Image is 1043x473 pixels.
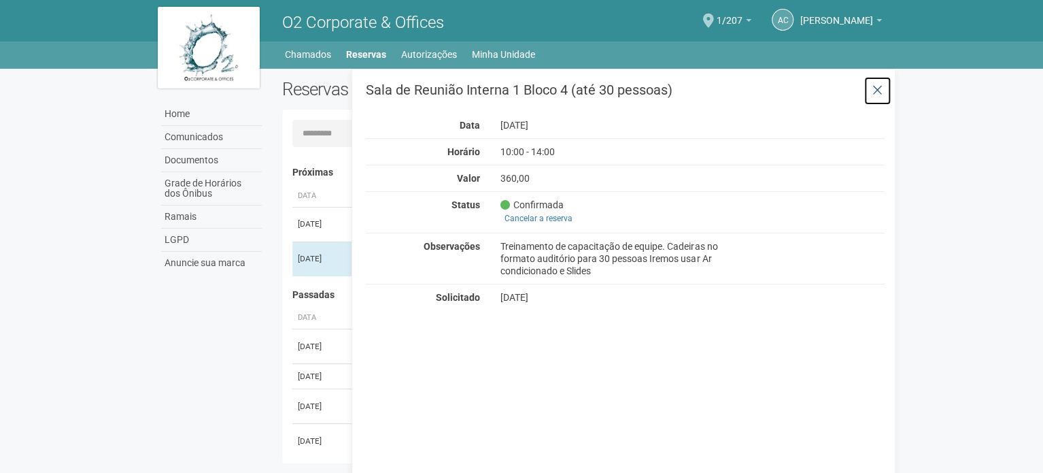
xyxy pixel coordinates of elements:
td: [DATE] [292,424,347,459]
a: Cancelar a reserva [500,211,577,226]
th: Área ou Serviço [347,307,739,329]
td: [DATE] [292,207,347,242]
td: Sala de Reunião Interna 1 Bloco 2 (até 30 pessoas) [347,364,739,389]
img: logo.jpg [158,7,260,88]
a: Documentos [161,149,262,172]
strong: Observações [424,241,480,252]
div: 360,00 [490,172,760,184]
a: Grade de Horários dos Ônibus [161,172,262,206]
a: Autorizações [401,45,457,64]
a: Reservas [346,45,386,64]
td: [DATE] [292,389,347,424]
strong: Valor [457,173,480,184]
strong: Horário [447,146,480,157]
a: Ramais [161,206,262,229]
a: Anuncie sua marca [161,252,262,274]
td: Sala de Reunião Interna 1 Bloco 2 (até 30 pessoas) [347,329,739,364]
td: [DATE] [292,329,347,364]
span: O2 Corporate & Offices [282,13,444,32]
a: 1/207 [717,17,751,28]
h4: Próximas [292,167,875,178]
a: AC [772,9,793,31]
div: [DATE] [490,119,760,131]
h3: Sala de Reunião Interna 1 Bloco 4 (até 30 pessoas) [366,83,885,97]
strong: Data [460,120,480,131]
div: [DATE] [490,291,760,304]
a: Home [161,103,262,126]
a: [PERSON_NAME] [800,17,882,28]
span: 1/207 [717,2,742,26]
a: Minha Unidade [472,45,535,64]
a: Chamados [285,45,331,64]
th: Área ou Serviço [347,185,739,208]
a: LGPD [161,229,262,252]
td: Sala de Reunião Interna 1 Bloco 2 (até 30 pessoas) [347,424,739,459]
a: Comunicados [161,126,262,149]
h2: Reservas [282,79,573,99]
td: Sala de Reunião Interna 1 Bloco 4 (até 30 pessoas) [347,242,739,276]
span: Andréa Cunha [800,2,873,26]
th: Data [292,307,347,329]
td: Sala de Reunião Interna 1 Bloco 2 (até 30 pessoas) [347,389,739,424]
strong: Solicitado [436,292,480,303]
h4: Passadas [292,290,875,300]
td: [DATE] [292,242,347,276]
strong: Status [451,199,480,210]
td: Sala de Reunião Interna 1 Bloco 4 (até 30 pessoas) [347,207,739,242]
div: Treinamento de capacitação de equipe. Cadeiras no formato auditório para 30 pessoas Iremos usar A... [490,240,760,277]
th: Data [292,185,347,208]
td: [DATE] [292,364,347,389]
div: 10:00 - 14:00 [490,146,760,158]
span: Confirmada [500,199,564,211]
